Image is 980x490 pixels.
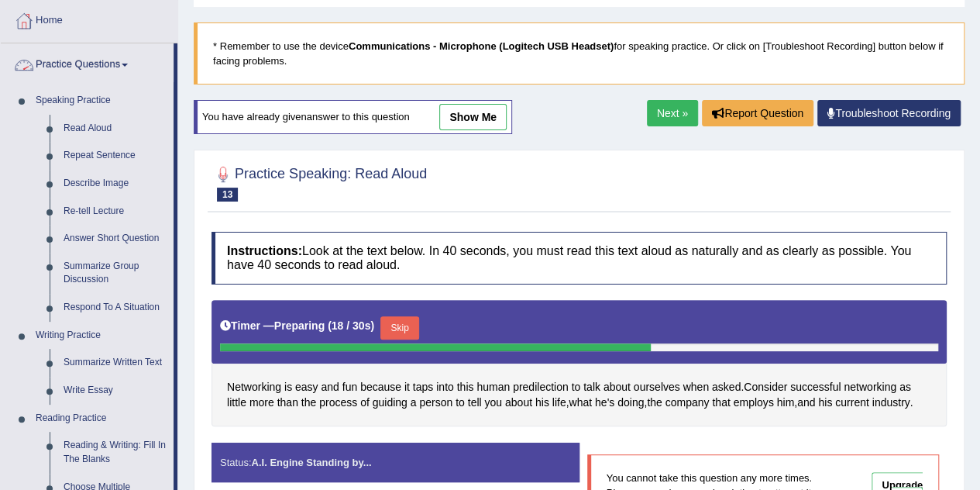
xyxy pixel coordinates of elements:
[194,100,512,134] div: You have already given answer to this question
[535,395,549,411] span: Click to see word definition
[321,379,339,395] span: Click to see word definition
[569,395,592,411] span: Click to see word definition
[468,395,482,411] span: Click to see word definition
[413,379,433,395] span: Click to see word definition
[277,395,298,411] span: Click to see word definition
[57,432,174,473] a: Reading & Writing: Fill In The Blanks
[249,395,274,411] span: Click to see word definition
[647,100,698,126] a: Next »
[301,395,316,411] span: Click to see word definition
[57,349,174,377] a: Summarize Written Text
[634,379,680,395] span: Click to see word definition
[513,379,569,395] span: Click to see word definition
[57,225,174,253] a: Answer Short Question
[29,322,174,350] a: Writing Practice
[797,395,815,411] span: Click to see word definition
[1,43,174,82] a: Practice Questions
[439,104,507,130] a: show me
[872,395,910,411] span: Click to see word definition
[712,395,730,411] span: Click to see word definition
[217,188,238,202] span: 13
[29,87,174,115] a: Speaking Practice
[284,379,292,395] span: Click to see word definition
[342,379,357,395] span: Click to see word definition
[818,395,832,411] span: Click to see word definition
[777,395,795,411] span: Click to see word definition
[844,379,896,395] span: Click to see word definition
[380,316,419,340] button: Skip
[436,379,454,395] span: Click to see word definition
[295,379,318,395] span: Click to see word definition
[274,319,325,332] b: Preparing
[332,319,371,332] b: 18 / 30s
[211,163,427,202] h2: Practice Speaking: Read Aloud
[899,379,911,395] span: Click to see word definition
[419,395,452,411] span: Click to see word definition
[456,395,465,411] span: Click to see word definition
[227,379,281,395] span: Click to see word definition
[457,379,474,395] span: Click to see word definition
[319,395,357,411] span: Click to see word definition
[702,100,813,126] button: Report Question
[370,319,374,332] b: )
[227,395,246,411] span: Click to see word definition
[57,253,174,294] a: Summarize Group Discussion
[227,244,302,257] b: Instructions:
[349,40,614,52] b: Communications - Microphone (Logitech USB Headset)
[505,395,532,411] span: Click to see word definition
[57,142,174,170] a: Repeat Sentence
[484,395,502,411] span: Click to see word definition
[603,379,631,395] span: Click to see word definition
[817,100,961,126] a: Troubleshoot Recording
[647,395,662,411] span: Click to see word definition
[373,395,407,411] span: Click to see word definition
[411,395,417,411] span: Click to see word definition
[251,457,371,468] strong: A.I. Engine Standing by...
[220,320,374,332] h5: Timer —
[583,379,600,395] span: Click to see word definition
[476,379,510,395] span: Click to see word definition
[683,379,708,395] span: Click to see word definition
[552,395,566,411] span: Click to see word definition
[57,198,174,226] a: Re-tell Lecture
[790,379,841,395] span: Click to see word definition
[211,232,947,284] h4: Look at the text below. In 40 seconds, you must read this text aloud as naturally and as clearly ...
[328,319,332,332] b: (
[617,395,644,411] span: Click to see word definition
[744,379,787,395] span: Click to see word definition
[595,395,614,411] span: Click to see word definition
[665,395,710,411] span: Click to see word definition
[360,395,370,411] span: Click to see word definition
[835,395,869,411] span: Click to see word definition
[211,443,579,482] div: Status:
[211,300,947,426] div: . , , , .
[571,379,580,395] span: Click to see word definition
[57,294,174,322] a: Respond To A Situation
[712,379,741,395] span: Click to see word definition
[29,405,174,433] a: Reading Practice
[194,22,965,85] blockquote: * Remember to use the device for speaking practice. Or click on [Troubleshoot Recording] button b...
[57,170,174,198] a: Describe Image
[733,395,773,411] span: Click to see word definition
[57,377,174,405] a: Write Essay
[57,115,174,143] a: Read Aloud
[404,379,410,395] span: Click to see word definition
[360,379,401,395] span: Click to see word definition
